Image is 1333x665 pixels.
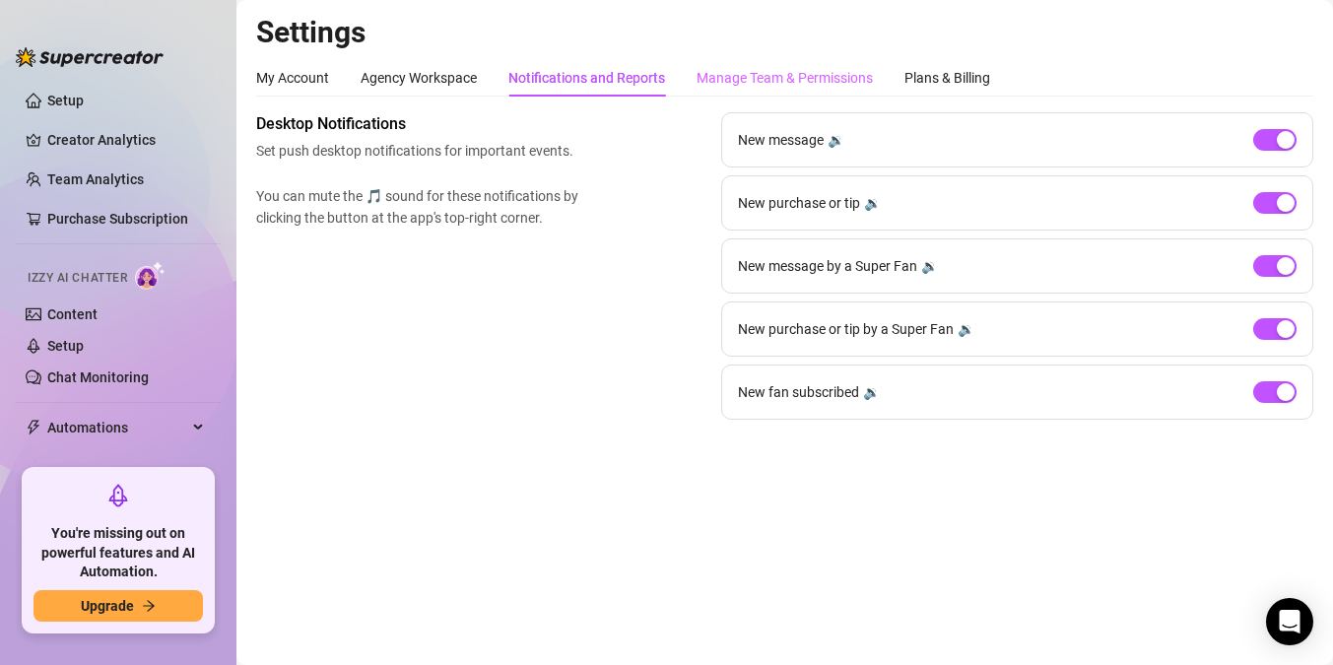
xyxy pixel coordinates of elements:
[81,598,134,614] span: Upgrade
[26,420,41,435] span: thunderbolt
[828,129,844,151] div: 🔉
[921,255,938,277] div: 🔉
[256,140,587,162] span: Set push desktop notifications for important events.
[135,261,166,290] img: AI Chatter
[47,203,205,234] a: Purchase Subscription
[256,185,587,229] span: You can mute the 🎵 sound for these notifications by clicking the button at the app's top-right co...
[864,192,881,214] div: 🔉
[256,112,587,136] span: Desktop Notifications
[47,93,84,108] a: Setup
[697,67,873,89] div: Manage Team & Permissions
[361,67,477,89] div: Agency Workspace
[47,124,205,156] a: Creator Analytics
[863,381,880,403] div: 🔉
[26,460,38,474] img: Chat Copilot
[256,67,329,89] div: My Account
[33,524,203,582] span: You're missing out on powerful features and AI Automation.
[738,381,859,403] span: New fan subscribed
[738,129,824,151] span: New message
[738,255,917,277] span: New message by a Super Fan
[106,484,130,507] span: rocket
[28,269,127,288] span: Izzy AI Chatter
[33,590,203,622] button: Upgradearrow-right
[47,171,144,187] a: Team Analytics
[47,338,84,354] a: Setup
[256,14,1313,51] h2: Settings
[904,67,990,89] div: Plans & Billing
[142,599,156,613] span: arrow-right
[958,318,974,340] div: 🔉
[738,192,860,214] span: New purchase or tip
[47,412,187,443] span: Automations
[508,67,665,89] div: Notifications and Reports
[738,318,954,340] span: New purchase or tip by a Super Fan
[47,369,149,385] a: Chat Monitoring
[47,306,98,322] a: Content
[16,47,164,67] img: logo-BBDzfeDw.svg
[47,451,187,483] span: Chat Copilot
[1266,598,1313,645] div: Open Intercom Messenger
